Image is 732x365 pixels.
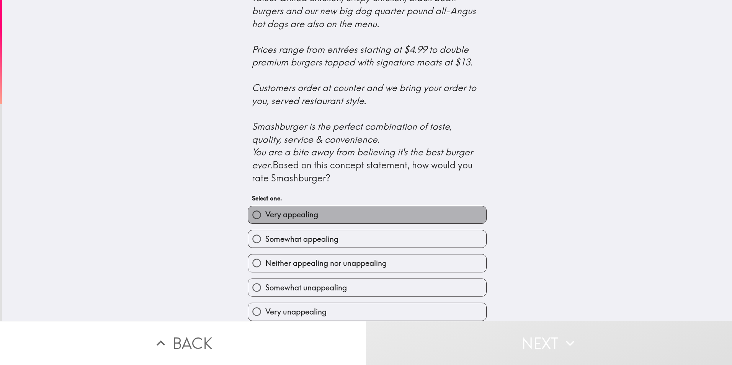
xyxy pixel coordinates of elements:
span: Very unappealing [265,306,327,317]
span: Somewhat appealing [265,234,338,244]
span: Neither appealing nor unappealing [265,258,387,269]
button: Very appealing [248,206,486,223]
button: Somewhat appealing [248,230,486,248]
span: Somewhat unappealing [265,282,347,293]
button: Very unappealing [248,303,486,320]
button: Somewhat unappealing [248,279,486,296]
button: Neither appealing nor unappealing [248,254,486,272]
span: Very appealing [265,209,318,220]
h6: Select one. [252,194,482,202]
button: Next [366,321,732,365]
